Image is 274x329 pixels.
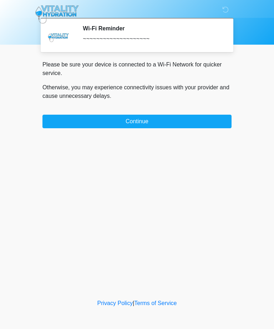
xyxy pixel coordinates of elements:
[42,60,232,78] p: Please be sure your device is connected to a Wi-Fi Network for quicker service.
[134,300,177,306] a: Terms of Service
[42,115,232,128] button: Continue
[48,25,69,46] img: Agent Avatar
[83,35,221,43] div: ~~~~~~~~~~~~~~~~~~~~
[97,300,133,306] a: Privacy Policy
[110,93,111,99] span: .
[35,5,79,24] img: Vitality Hydration Logo
[133,300,134,306] a: |
[42,83,232,100] p: Otherwise, you may experience connectivity issues with your provider and cause unnecessary delays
